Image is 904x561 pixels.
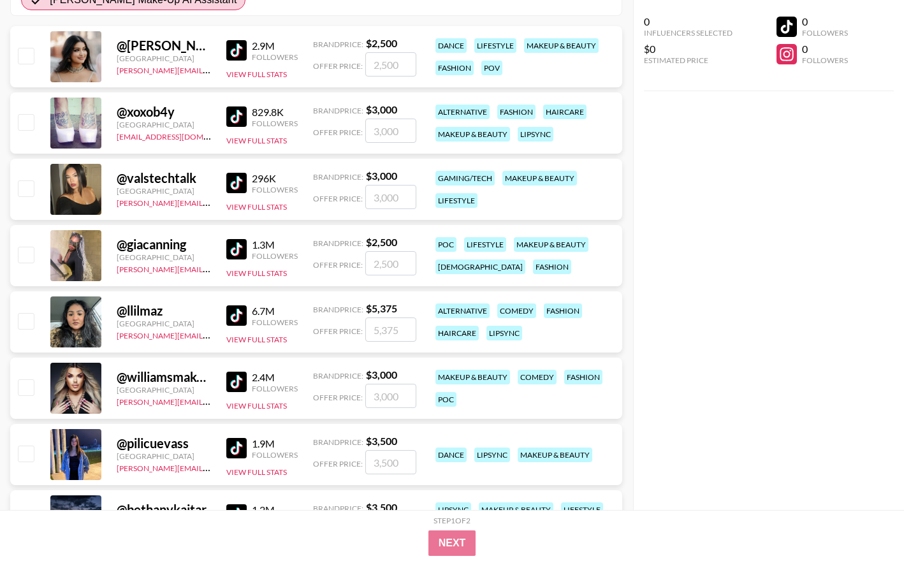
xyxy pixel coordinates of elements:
[435,448,467,462] div: dance
[252,52,298,62] div: Followers
[802,15,848,28] div: 0
[117,252,211,262] div: [GEOGRAPHIC_DATA]
[252,504,298,516] div: 1.2M
[313,127,363,137] span: Offer Price:
[252,185,298,194] div: Followers
[117,395,305,407] a: [PERSON_NAME][EMAIL_ADDRESS][DOMAIN_NAME]
[644,43,733,55] div: $0
[366,302,397,314] strong: $ 5,375
[366,37,397,49] strong: $ 2,500
[313,40,363,49] span: Brand Price:
[117,63,305,75] a: [PERSON_NAME][EMAIL_ADDRESS][DOMAIN_NAME]
[365,384,416,408] input: 3,000
[117,451,211,461] div: [GEOGRAPHIC_DATA]
[464,237,506,252] div: lifestyle
[117,435,211,451] div: @ pilicuevass
[252,40,298,52] div: 2.9M
[435,237,456,252] div: poc
[518,127,553,142] div: lipsync
[366,103,397,115] strong: $ 3,000
[313,305,363,314] span: Brand Price:
[226,136,287,145] button: View Full Stats
[561,502,603,517] div: lifestyle
[533,259,571,274] div: fashion
[366,501,397,513] strong: $ 3,500
[802,28,848,38] div: Followers
[252,317,298,327] div: Followers
[117,129,245,142] a: [EMAIL_ADDRESS][DOMAIN_NAME]
[481,61,502,75] div: pov
[252,106,298,119] div: 829.8K
[840,497,889,546] iframe: Drift Widget Chat Controller
[524,38,599,53] div: makeup & beauty
[644,28,733,38] div: Influencers Selected
[117,237,211,252] div: @ giacanning
[544,303,582,318] div: fashion
[117,369,211,385] div: @ williamsmakeup
[435,392,456,407] div: poc
[226,173,247,193] img: TikTok
[226,239,247,259] img: TikTok
[117,303,211,319] div: @ llilmaz
[226,438,247,458] img: TikTok
[226,401,287,411] button: View Full Stats
[313,106,363,115] span: Brand Price:
[435,303,490,318] div: alternative
[644,15,733,28] div: 0
[802,43,848,55] div: 0
[497,303,536,318] div: comedy
[117,104,211,120] div: @ xoxob4y
[502,171,577,186] div: makeup & beauty
[435,259,525,274] div: [DEMOGRAPHIC_DATA]
[117,385,211,395] div: [GEOGRAPHIC_DATA]
[365,185,416,209] input: 3,000
[117,502,211,518] div: @ bethanykajtar
[117,461,305,473] a: [PERSON_NAME][EMAIL_ADDRESS][DOMAIN_NAME]
[117,196,366,208] a: [PERSON_NAME][EMAIL_ADDRESS][PERSON_NAME][DOMAIN_NAME]
[226,504,247,525] img: TikTok
[366,368,397,381] strong: $ 3,000
[313,172,363,182] span: Brand Price:
[313,194,363,203] span: Offer Price:
[226,202,287,212] button: View Full Stats
[435,502,471,517] div: lipsync
[117,170,211,186] div: @ valstechtalk
[497,105,536,119] div: fashion
[117,54,211,63] div: [GEOGRAPHIC_DATA]
[434,516,470,525] div: Step 1 of 2
[435,193,478,208] div: lifestyle
[313,238,363,248] span: Brand Price:
[435,105,490,119] div: alternative
[543,105,587,119] div: haircare
[226,40,247,61] img: TikTok
[252,251,298,261] div: Followers
[365,317,416,342] input: 5,375
[435,171,495,186] div: gaming/tech
[117,319,211,328] div: [GEOGRAPHIC_DATA]
[117,38,211,54] div: @ [PERSON_NAME].reghuram
[474,448,510,462] div: lipsync
[252,371,298,384] div: 2.4M
[226,305,247,326] img: TikTok
[313,459,363,469] span: Offer Price:
[435,38,467,53] div: dance
[486,326,522,340] div: lipsync
[435,326,479,340] div: haircare
[435,61,474,75] div: fashion
[518,448,592,462] div: makeup & beauty
[252,450,298,460] div: Followers
[366,236,397,248] strong: $ 2,500
[252,437,298,450] div: 1.9M
[644,55,733,65] div: Estimated Price
[518,370,557,384] div: comedy
[313,393,363,402] span: Offer Price:
[226,335,287,344] button: View Full Stats
[226,69,287,79] button: View Full Stats
[313,371,363,381] span: Brand Price:
[226,106,247,127] img: TikTok
[313,437,363,447] span: Brand Price:
[226,268,287,278] button: View Full Stats
[435,370,510,384] div: makeup & beauty
[435,127,510,142] div: makeup & beauty
[313,260,363,270] span: Offer Price:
